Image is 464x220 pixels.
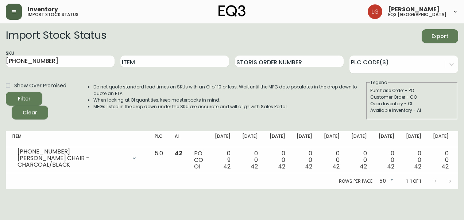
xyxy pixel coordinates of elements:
td: 5.0 [149,147,169,173]
h5: import stock status [28,12,78,17]
h2: Import Stock Status [6,29,106,43]
div: 0 0 [270,150,285,170]
span: 42 [360,162,367,171]
div: 0 0 [406,150,422,170]
p: Rows per page: [339,178,374,185]
span: Inventory [28,7,58,12]
legend: Legend [370,79,388,86]
th: AI [169,131,188,147]
span: 42 [278,162,285,171]
div: 0 0 [242,150,258,170]
li: MFGs listed in the drop down under the SKU are accurate and will align with Sales Portal. [93,103,366,110]
div: [PHONE_NUMBER][PERSON_NAME] CHAIR - CHARCOAL/BLACK [12,150,143,166]
th: [DATE] [427,131,455,147]
div: 0 9 [215,150,231,170]
span: 42 [414,162,421,171]
div: [PHONE_NUMBER] [18,148,127,155]
div: Customer Order - CO [370,94,453,100]
button: Export [422,29,458,43]
p: 1-1 of 1 [406,178,421,185]
button: Clear [12,106,48,120]
div: PO CO [194,150,203,170]
th: Item [6,131,149,147]
span: Show Over Promised [14,82,66,90]
div: 0 0 [433,150,449,170]
th: [DATE] [264,131,291,147]
th: [DATE] [400,131,428,147]
th: PLC [149,131,169,147]
th: [DATE] [318,131,345,147]
span: 42 [251,162,258,171]
span: 42 [305,162,312,171]
div: [PERSON_NAME] CHAIR - CHARCOAL/BLACK [18,155,127,168]
span: 42 [387,162,394,171]
span: 42 [441,162,449,171]
span: 42 [223,162,231,171]
span: [PERSON_NAME] [388,7,440,12]
div: Available Inventory - AI [370,107,453,114]
div: 0 0 [297,150,312,170]
div: 0 0 [379,150,394,170]
span: Clear [18,108,42,117]
div: Purchase Order - PO [370,87,453,94]
div: Open Inventory - OI [370,100,453,107]
th: [DATE] [345,131,373,147]
div: 0 0 [324,150,340,170]
div: Filter [18,94,31,103]
th: [DATE] [236,131,264,147]
img: logo [219,5,245,17]
th: [DATE] [291,131,318,147]
div: 50 [376,175,395,187]
h5: eq3 [GEOGRAPHIC_DATA] [388,12,446,17]
th: [DATE] [373,131,400,147]
span: 42 [332,162,340,171]
span: OI [194,162,200,171]
span: 42 [175,149,182,158]
li: When looking at OI quantities, keep masterpacks in mind. [93,97,366,103]
span: Export [428,32,452,41]
th: [DATE] [209,131,236,147]
div: 0 0 [351,150,367,170]
button: Filter [6,92,42,106]
li: Do not quote standard lead times on SKUs with an OI of 10 or less. Wait until the MFG date popula... [93,84,366,97]
img: da6fc1c196b8cb7038979a7df6c040e1 [368,4,382,19]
